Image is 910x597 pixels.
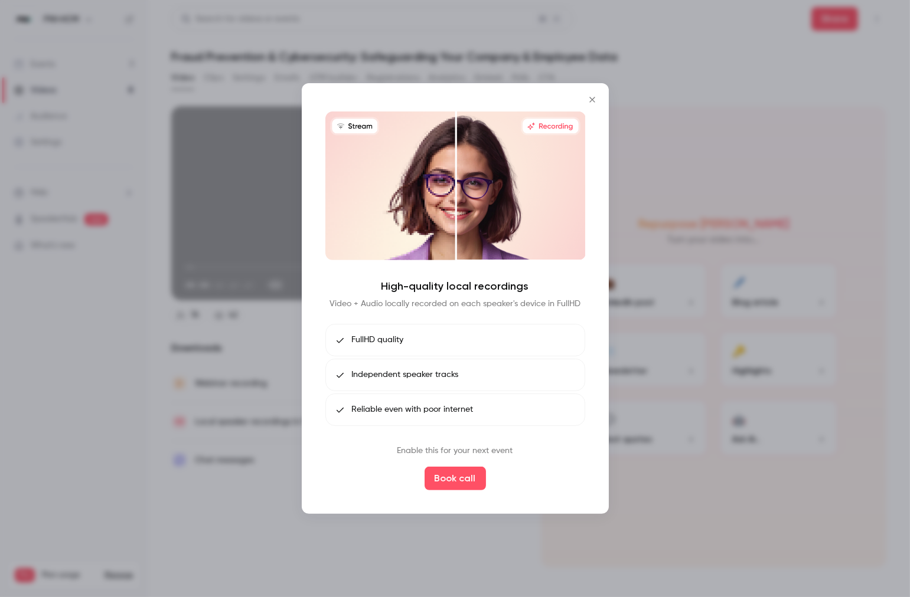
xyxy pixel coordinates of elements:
[580,88,604,111] button: Close
[352,369,459,381] span: Independent speaker tracks
[397,445,513,457] p: Enable this for your next event
[352,334,404,346] span: FullHD quality
[381,279,529,293] h4: High-quality local recordings
[425,467,486,490] button: Book call
[330,298,580,310] p: Video + Audio locally recorded on each speaker's device in FullHD
[352,404,474,416] span: Reliable even with poor internet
